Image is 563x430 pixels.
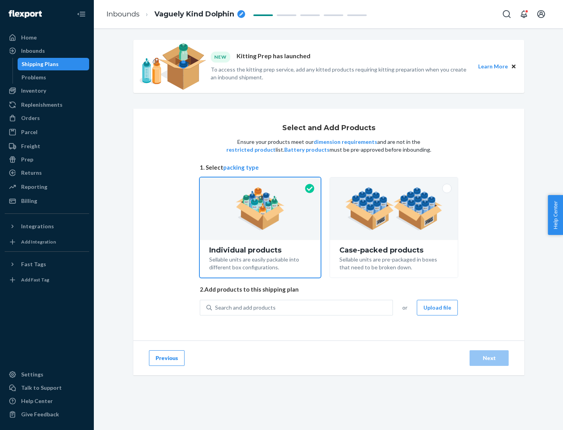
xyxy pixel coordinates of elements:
div: Billing [21,197,37,205]
a: Reporting [5,181,89,193]
div: Fast Tags [21,260,46,268]
div: Parcel [21,128,38,136]
a: Talk to Support [5,382,89,394]
img: case-pack.59cecea509d18c883b923b81aeac6d0b.png [345,187,443,230]
button: Learn More [478,62,508,71]
button: Close [509,62,518,71]
div: Talk to Support [21,384,62,392]
a: Returns [5,167,89,179]
div: Integrations [21,222,54,230]
div: Home [21,34,37,41]
span: 1. Select [200,163,458,172]
div: Returns [21,169,42,177]
h1: Select and Add Products [282,124,375,132]
button: Open Search Box [499,6,515,22]
p: To access the kitting prep service, add any kitted products requiring kitting preparation when yo... [211,66,471,81]
button: Close Navigation [74,6,89,22]
span: Vaguely Kind Dolphin [154,9,234,20]
span: 2. Add products to this shipping plan [200,285,458,294]
div: Give Feedback [21,410,59,418]
p: Kitting Prep has launched [237,52,310,62]
a: Inventory [5,84,89,97]
img: individual-pack.facf35554cb0f1810c75b2bd6df2d64e.png [236,187,285,230]
button: packing type [223,163,259,172]
div: Sellable units are easily packable into different box configurations. [209,254,311,271]
div: Problems [22,73,46,81]
button: Integrations [5,220,89,233]
div: Individual products [209,246,311,254]
div: Case-packed products [339,246,448,254]
a: Inbounds [5,45,89,57]
a: Prep [5,153,89,166]
div: Settings [21,371,43,378]
span: or [402,304,407,312]
button: Battery products [284,146,330,154]
a: Home [5,31,89,44]
button: Next [470,350,509,366]
a: Shipping Plans [18,58,90,70]
button: dimension requirements [314,138,377,146]
a: Orders [5,112,89,124]
div: Prep [21,156,33,163]
div: Sellable units are pre-packaged in boxes that need to be broken down. [339,254,448,271]
div: Replenishments [21,101,63,109]
img: Flexport logo [9,10,42,18]
p: Ensure your products meet our and are not in the list. must be pre-approved before inbounding. [226,138,432,154]
a: Help Center [5,395,89,407]
a: Freight [5,140,89,152]
a: Add Fast Tag [5,274,89,286]
div: Orders [21,114,40,122]
ol: breadcrumbs [100,3,251,26]
a: Add Integration [5,236,89,248]
button: Previous [149,350,185,366]
button: Open notifications [516,6,532,22]
button: Give Feedback [5,408,89,421]
div: Add Integration [21,238,56,245]
a: Inbounds [106,10,140,18]
div: Inbounds [21,47,45,55]
button: Open account menu [533,6,549,22]
button: restricted product [226,146,276,154]
div: Add Fast Tag [21,276,49,283]
div: NEW [211,52,230,62]
div: Next [476,354,502,362]
div: Inventory [21,87,46,95]
a: Settings [5,368,89,381]
div: Help Center [21,397,53,405]
button: Upload file [417,300,458,315]
a: Problems [18,71,90,84]
a: Replenishments [5,99,89,111]
a: Billing [5,195,89,207]
button: Help Center [548,195,563,235]
div: Search and add products [215,304,276,312]
div: Reporting [21,183,47,191]
a: Parcel [5,126,89,138]
div: Shipping Plans [22,60,59,68]
div: Freight [21,142,40,150]
button: Fast Tags [5,258,89,271]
